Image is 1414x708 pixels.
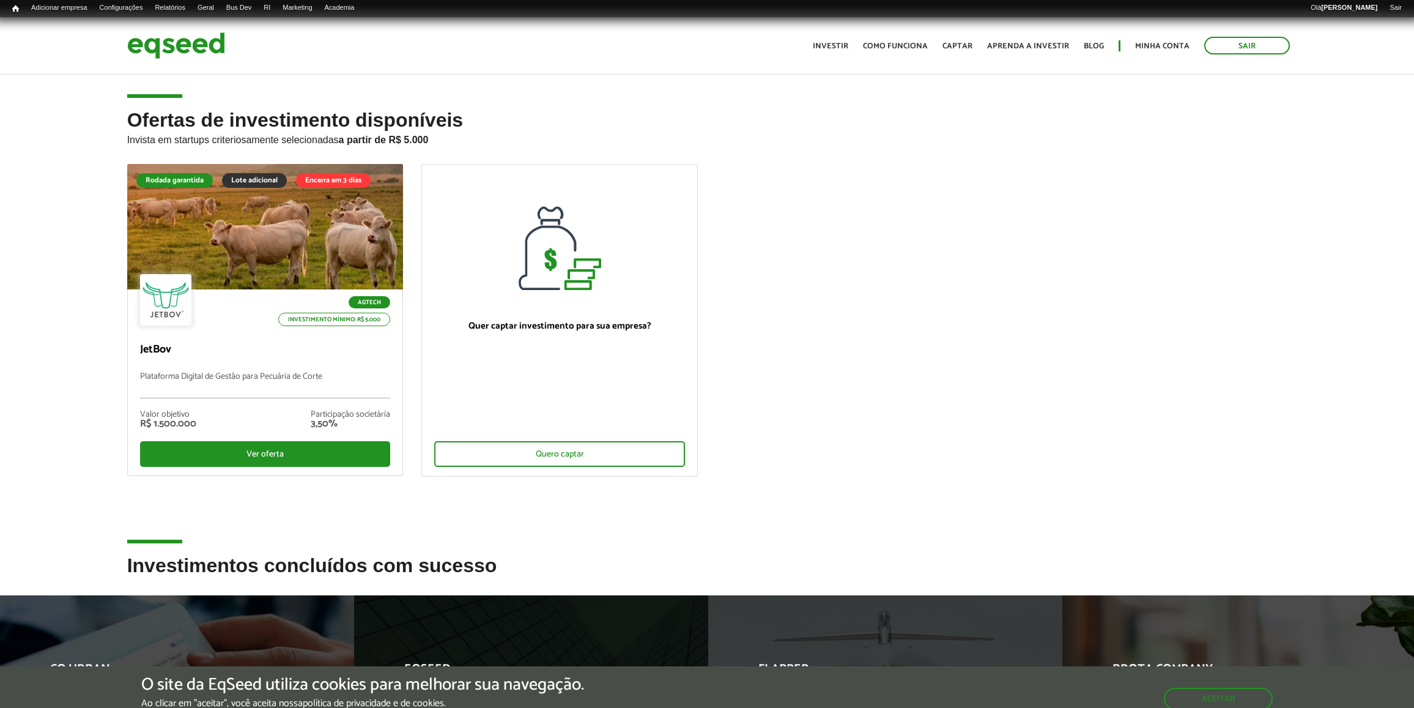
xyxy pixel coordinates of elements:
[140,411,196,419] div: Valor objetivo
[191,3,220,13] a: Geral
[1305,3,1383,13] a: Olá[PERSON_NAME]
[149,3,191,13] a: Relatórios
[434,441,685,467] div: Quero captar
[222,173,287,188] div: Lote adicional
[127,131,1287,146] p: Invista em startups criteriosamente selecionadas
[319,3,361,13] a: Academia
[421,164,698,477] a: Quer captar investimento para sua empresa? Quero captar
[278,313,390,326] p: Investimento mínimo: R$ 5.000
[311,411,390,419] div: Participação societária
[404,662,639,683] p: EqSeed
[758,662,993,683] p: Flapper
[296,173,371,188] div: Encerra em 3 dias
[863,42,928,50] a: Como funciona
[1204,37,1290,54] a: Sair
[140,441,391,467] div: Ver oferta
[987,42,1069,50] a: Aprenda a investir
[141,676,584,695] h5: O site da EqSeed utiliza cookies para melhorar sua navegação.
[276,3,318,13] a: Marketing
[94,3,149,13] a: Configurações
[1383,3,1408,13] a: Sair
[6,3,25,15] a: Início
[813,42,848,50] a: Investir
[127,110,1287,164] h2: Ofertas de investimento disponíveis
[1321,4,1377,11] strong: [PERSON_NAME]
[140,343,391,357] p: JetBov
[257,3,276,13] a: RI
[12,4,19,13] span: Início
[349,296,390,308] p: Agtech
[140,419,196,429] div: R$ 1.500.000
[127,29,225,62] img: EqSeed
[220,3,258,13] a: Bus Dev
[25,3,94,13] a: Adicionar empresa
[50,662,285,683] p: Co.Urban
[127,555,1287,595] h2: Investimentos concluídos com sucesso
[127,164,404,476] a: Rodada garantida Lote adicional Encerra em 3 dias Agtech Investimento mínimo: R$ 5.000 JetBov Pla...
[339,135,429,145] strong: a partir de R$ 5.000
[1135,42,1190,50] a: Minha conta
[136,173,213,188] div: Rodada garantida
[434,321,685,332] p: Quer captar investimento para sua empresa?
[1084,42,1104,50] a: Blog
[1112,662,1347,683] p: Brota Company
[942,42,972,50] a: Captar
[140,372,391,398] p: Plataforma Digital de Gestão para Pecuária de Corte
[311,419,390,429] div: 3,50%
